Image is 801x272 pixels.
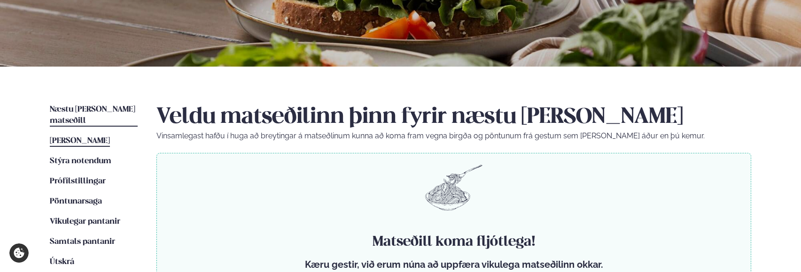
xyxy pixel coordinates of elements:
a: Vikulegar pantanir [50,216,120,227]
a: Pöntunarsaga [50,196,102,207]
p: Vinsamlegast hafðu í huga að breytingar á matseðlinum kunna að koma fram vegna birgða og pöntunum... [156,130,751,142]
a: Næstu [PERSON_NAME] matseðill [50,104,138,127]
span: Pöntunarsaga [50,197,102,205]
a: Útskrá [50,257,74,268]
h4: Matseðill koma fljótlega! [290,233,618,251]
a: Prófílstillingar [50,176,106,187]
span: Stýra notendum [50,157,111,165]
a: Samtals pantanir [50,236,115,248]
span: Samtals pantanir [50,238,115,246]
span: Prófílstillingar [50,177,106,185]
a: [PERSON_NAME] [50,136,110,147]
a: Cookie settings [9,243,29,263]
span: Vikulegar pantanir [50,218,120,226]
a: Stýra notendum [50,156,111,167]
span: Næstu [PERSON_NAME] matseðill [50,106,135,125]
img: pasta [425,165,482,211]
h2: Veldu matseðilinn þinn fyrir næstu [PERSON_NAME] [156,104,751,130]
p: Kæru gestir, við erum núna að uppfæra vikulega matseðilinn okkar. [290,259,618,270]
span: [PERSON_NAME] [50,137,110,145]
span: Útskrá [50,258,74,266]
